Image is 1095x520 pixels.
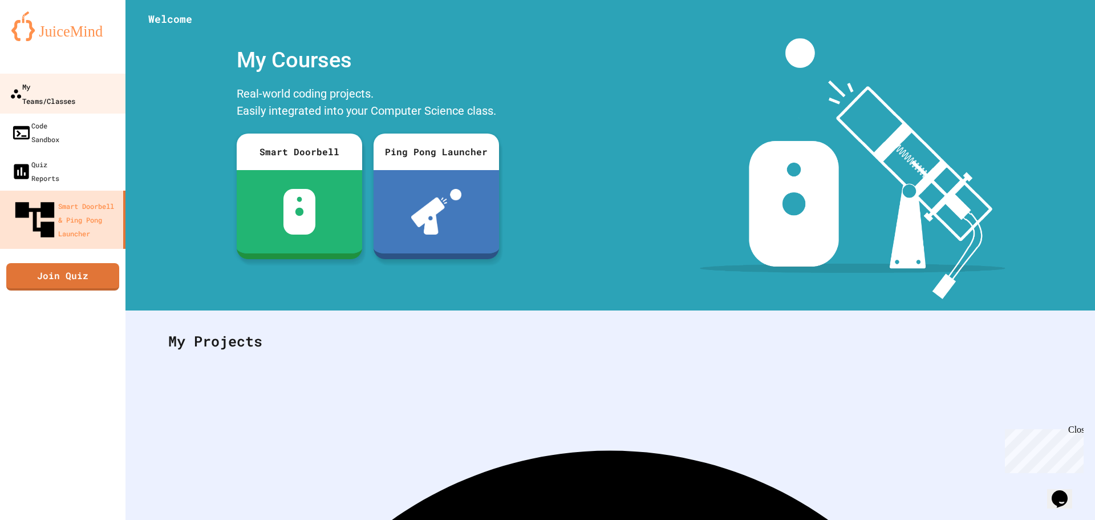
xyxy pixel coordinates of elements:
[411,189,462,235] img: ppl-with-ball.png
[11,158,59,185] div: Quiz Reports
[5,5,79,72] div: Chat with us now!Close
[11,119,59,146] div: Code Sandbox
[11,11,114,41] img: logo-orange.svg
[237,134,362,170] div: Smart Doorbell
[231,82,505,125] div: Real-world coding projects. Easily integrated into your Computer Science class.
[6,263,119,291] a: Join Quiz
[1047,474,1084,509] iframe: chat widget
[11,196,119,243] div: Smart Doorbell & Ping Pong Launcher
[231,38,505,82] div: My Courses
[10,79,75,107] div: My Teams/Classes
[1000,425,1084,473] iframe: chat widget
[283,189,316,235] img: sdb-white.svg
[374,134,499,170] div: Ping Pong Launcher
[700,38,1005,299] img: banner-image-my-projects.png
[157,319,1064,364] div: My Projects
